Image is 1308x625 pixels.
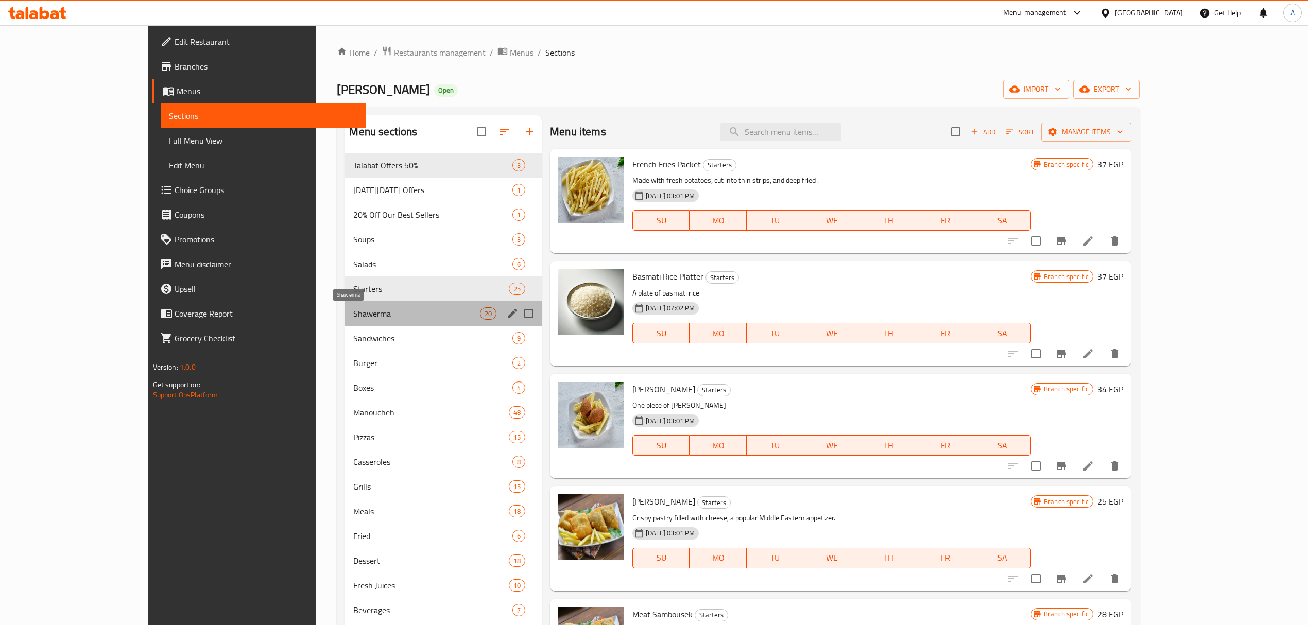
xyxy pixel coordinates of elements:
[177,85,358,97] span: Menus
[353,159,512,171] span: Talabat Offers 50%
[152,326,366,351] a: Grocery Checklist
[169,134,358,147] span: Full Menu View
[353,431,508,443] div: Pizzas
[1025,343,1047,364] span: Select to update
[642,191,699,201] span: [DATE] 03:01 PM
[152,79,366,103] a: Menus
[345,400,542,425] div: Manoucheh48
[345,227,542,252] div: Soups3
[353,258,512,270] div: Salads
[480,309,496,319] span: 20
[690,548,746,568] button: MO
[353,554,508,567] div: Dessert
[642,303,699,313] span: [DATE] 07:02 PM
[967,124,1000,140] button: Add
[513,457,525,467] span: 8
[1103,341,1127,366] button: delete
[642,528,699,538] span: [DATE] 03:01 PM
[353,283,508,295] div: Starters
[1115,7,1183,19] div: [GEOGRAPHIC_DATA]
[969,126,997,138] span: Add
[161,153,366,178] a: Edit Menu
[632,381,695,397] span: [PERSON_NAME]
[978,550,1027,565] span: SA
[512,332,525,344] div: items
[180,360,196,374] span: 1.0.0
[345,548,542,573] div: Dessert18
[974,548,1031,568] button: SA
[175,209,358,221] span: Coupons
[747,548,803,568] button: TU
[382,46,486,59] a: Restaurants management
[480,307,496,320] div: items
[345,301,542,326] div: Shawerma20edit
[509,431,525,443] div: items
[637,326,685,341] span: SU
[345,474,542,499] div: Grills15
[152,227,366,252] a: Promotions
[161,103,366,128] a: Sections
[632,287,1031,300] p: A plate of basmati rice
[550,124,606,140] h2: Menu items
[698,497,730,509] span: Starters
[751,550,799,565] span: TU
[1004,124,1037,140] button: Sort
[803,210,860,231] button: WE
[152,276,366,301] a: Upsell
[978,438,1027,453] span: SA
[353,233,512,246] div: Soups
[1082,572,1094,585] a: Edit menu item
[512,456,525,468] div: items
[353,307,479,320] span: Shawerma
[917,435,974,456] button: FR
[175,36,358,48] span: Edit Restaurant
[1082,348,1094,360] a: Edit menu item
[1103,229,1127,253] button: delete
[538,46,541,59] li: /
[509,581,525,591] span: 10
[353,480,508,493] span: Grills
[513,259,525,269] span: 6
[967,124,1000,140] span: Add item
[632,399,1031,412] p: One piece of [PERSON_NAME]
[394,46,486,59] span: Restaurants management
[509,480,525,493] div: items
[1040,160,1093,169] span: Branch specific
[152,54,366,79] a: Branches
[512,604,525,616] div: items
[695,609,728,621] span: Starters
[513,383,525,393] span: 4
[1103,566,1127,591] button: delete
[512,381,525,394] div: items
[698,384,730,396] span: Starters
[1049,126,1123,138] span: Manage items
[175,283,358,295] span: Upsell
[747,323,803,343] button: TU
[509,284,525,294] span: 25
[1003,80,1069,99] button: import
[513,334,525,343] span: 9
[632,323,690,343] button: SU
[1097,382,1123,396] h6: 34 EGP
[751,438,799,453] span: TU
[345,202,542,227] div: 20% Off Our Best Sellers1
[175,258,358,270] span: Menu disclaimer
[706,272,738,284] span: Starters
[509,432,525,442] span: 15
[353,604,512,616] span: Beverages
[345,375,542,400] div: Boxes4
[175,332,358,344] span: Grocery Checklist
[509,507,525,516] span: 18
[509,505,525,517] div: items
[345,524,542,548] div: Fried6
[720,123,841,141] input: search
[337,46,1140,59] nav: breadcrumb
[353,357,512,369] span: Burger
[807,213,856,228] span: WE
[345,573,542,598] div: Fresh Juices10
[1097,269,1123,284] h6: 37 EGP
[945,121,967,143] span: Select section
[1049,229,1074,253] button: Branch-specific-item
[694,550,742,565] span: MO
[865,438,913,453] span: TH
